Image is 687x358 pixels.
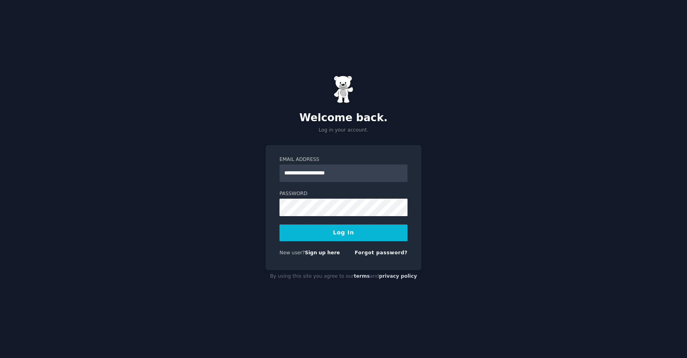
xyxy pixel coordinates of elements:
[266,112,421,124] h2: Welcome back.
[266,270,421,283] div: By using this site you agree to our and
[279,156,408,163] label: Email Address
[266,127,421,134] p: Log in your account.
[334,75,353,103] img: Gummy Bear
[379,273,417,279] a: privacy policy
[279,190,408,197] label: Password
[279,224,408,241] button: Log In
[279,250,305,255] span: New user?
[355,250,408,255] a: Forgot password?
[354,273,370,279] a: terms
[305,250,340,255] a: Sign up here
